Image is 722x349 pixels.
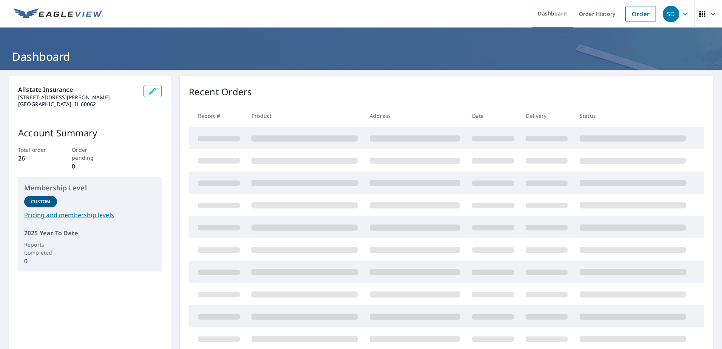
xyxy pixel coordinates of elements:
p: [GEOGRAPHIC_DATA], IL 60062 [18,101,137,108]
p: Reports Completed [24,241,57,256]
h1: Dashboard [9,49,713,64]
th: Status [574,105,692,127]
p: 0 [24,256,57,266]
p: Allstate Insurance [18,85,137,94]
p: Account Summary [18,126,162,140]
th: Address [364,105,466,127]
th: Report # [189,105,246,127]
img: EV Logo [14,8,103,20]
p: Membership Level [24,183,156,193]
p: 26 [18,154,54,163]
p: [STREET_ADDRESS][PERSON_NAME] [18,94,137,101]
a: Pricing and membership levels [24,210,156,219]
p: Recent Orders [189,85,252,99]
th: Product [245,105,364,127]
a: Order [625,6,656,22]
p: 2025 Year To Date [24,229,156,238]
div: SD [663,6,679,22]
th: Date [466,105,520,127]
th: Delivery [520,105,574,127]
p: Custom [31,198,51,205]
p: Order pending [72,146,108,162]
p: 0 [72,162,108,171]
p: Total order [18,146,54,154]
